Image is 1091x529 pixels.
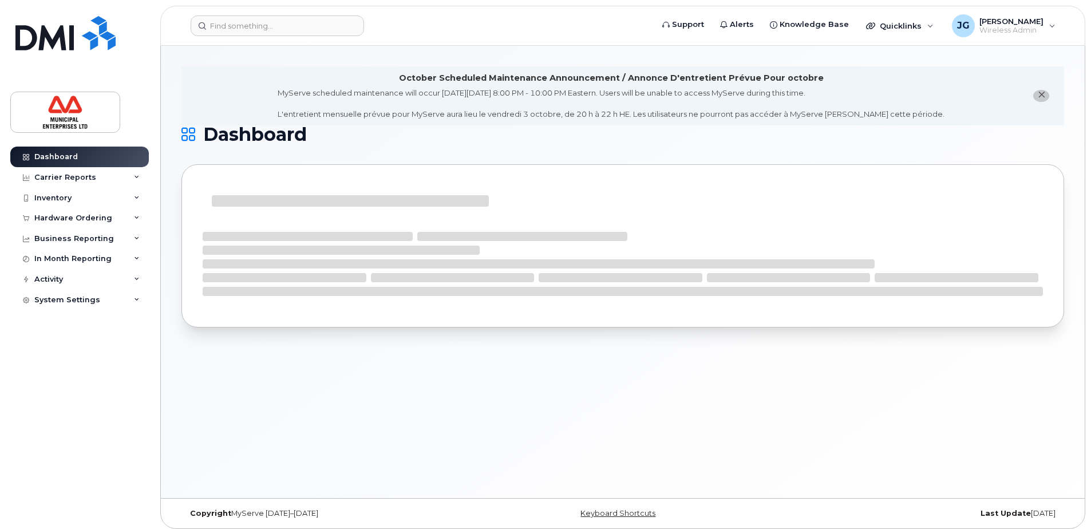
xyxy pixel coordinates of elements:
[770,509,1064,518] div: [DATE]
[1033,90,1049,102] button: close notification
[399,72,824,84] div: October Scheduled Maintenance Announcement / Annonce D'entretient Prévue Pour octobre
[981,509,1031,518] strong: Last Update
[190,509,231,518] strong: Copyright
[278,88,944,120] div: MyServe scheduled maintenance will occur [DATE][DATE] 8:00 PM - 10:00 PM Eastern. Users will be u...
[203,126,307,143] span: Dashboard
[181,509,476,518] div: MyServe [DATE]–[DATE]
[580,509,655,518] a: Keyboard Shortcuts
